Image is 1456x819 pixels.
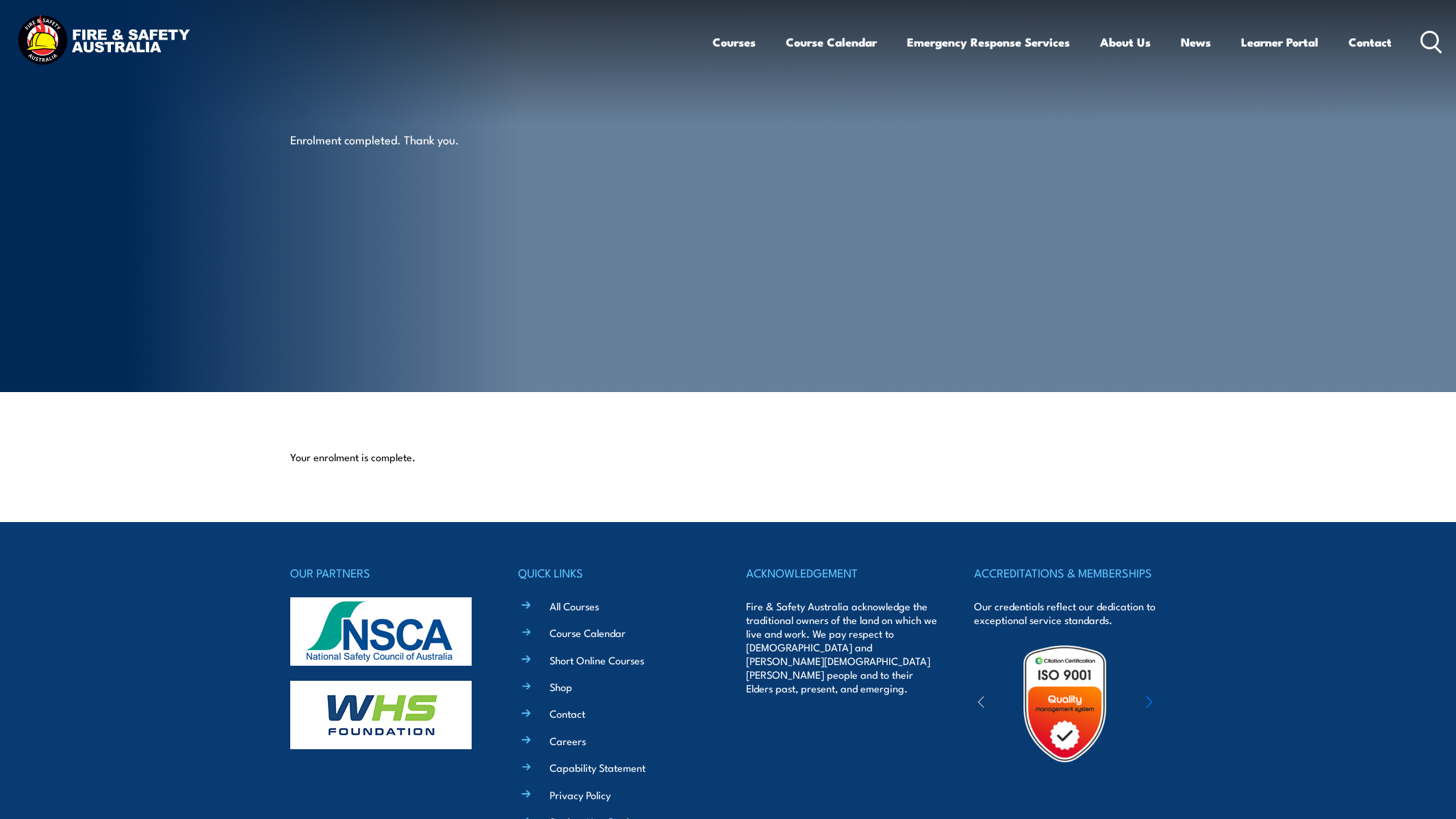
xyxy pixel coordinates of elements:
[1125,680,1244,727] img: ewpa-logo
[1100,24,1151,60] a: About Us
[974,599,1166,627] p: Our credentials reflect our dedication to exceptional service standards.
[550,706,585,720] a: Contact
[290,681,472,749] img: whs-logo-footer
[290,597,472,666] img: nsca-logo-footer
[713,24,756,60] a: Courses
[1349,24,1392,60] a: Contact
[974,563,1166,582] h4: ACCREDITATIONS & MEMBERSHIPS
[1005,644,1125,764] img: Untitled design (19)
[518,563,710,582] h4: QUICK LINKS
[1181,24,1211,60] a: News
[550,760,646,775] a: Capability Statement
[550,599,599,613] a: All Courses
[550,733,586,748] a: Careers
[550,679,572,694] a: Shop
[746,563,938,582] h4: ACKNOWLEDGEMENT
[550,653,644,667] a: Short Online Courses
[290,563,482,582] h4: OUR PARTNERS
[1241,24,1318,60] a: Learner Portal
[746,599,938,695] p: Fire & Safety Australia acknowledge the traditional owners of the land on which we live and work....
[290,450,1166,464] p: Your enrolment is complete.
[550,625,626,640] a: Course Calendar
[786,24,877,60] a: Course Calendar
[290,131,540,147] p: Enrolment completed. Thank you.
[907,24,1070,60] a: Emergency Response Services
[550,788,611,802] a: Privacy Policy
